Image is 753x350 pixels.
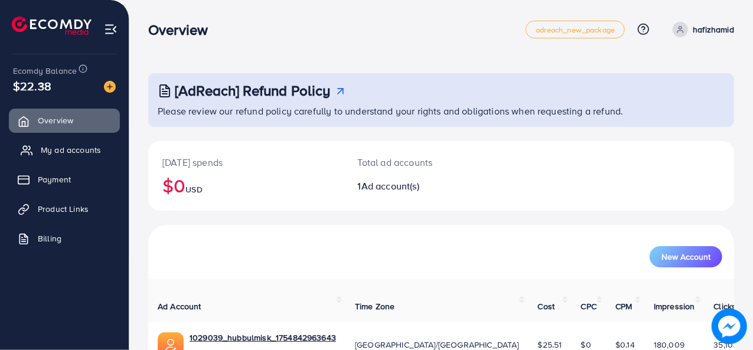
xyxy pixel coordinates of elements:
[148,21,217,38] h3: Overview
[12,17,92,35] img: logo
[538,300,555,312] span: Cost
[9,109,120,132] a: Overview
[38,203,89,215] span: Product Links
[355,300,395,312] span: Time Zone
[714,300,736,312] span: Clicks
[104,81,116,93] img: image
[158,104,727,118] p: Please review our refund policy carefully to understand your rights and obligations when requesti...
[162,155,330,169] p: [DATE] spends
[712,309,747,344] img: image
[9,138,120,162] a: My ad accounts
[185,184,202,195] span: USD
[38,174,71,185] span: Payment
[158,300,201,312] span: Ad Account
[9,227,120,250] a: Billing
[9,197,120,221] a: Product Links
[693,22,734,37] p: hafizhamid
[661,253,710,261] span: New Account
[581,300,596,312] span: CPC
[13,77,51,94] span: $22.38
[9,168,120,191] a: Payment
[654,300,695,312] span: Impression
[38,233,61,244] span: Billing
[104,22,118,36] img: menu
[13,65,77,77] span: Ecomdy Balance
[526,21,625,38] a: adreach_new_package
[358,181,476,192] h2: 1
[41,144,101,156] span: My ad accounts
[190,332,336,344] a: 1029039_hubbulmisk_1754842963643
[615,300,632,312] span: CPM
[650,246,722,267] button: New Account
[38,115,73,126] span: Overview
[358,155,476,169] p: Total ad accounts
[536,26,615,34] span: adreach_new_package
[361,179,419,192] span: Ad account(s)
[175,82,331,99] h3: [AdReach] Refund Policy
[162,174,330,197] h2: $0
[668,22,734,37] a: hafizhamid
